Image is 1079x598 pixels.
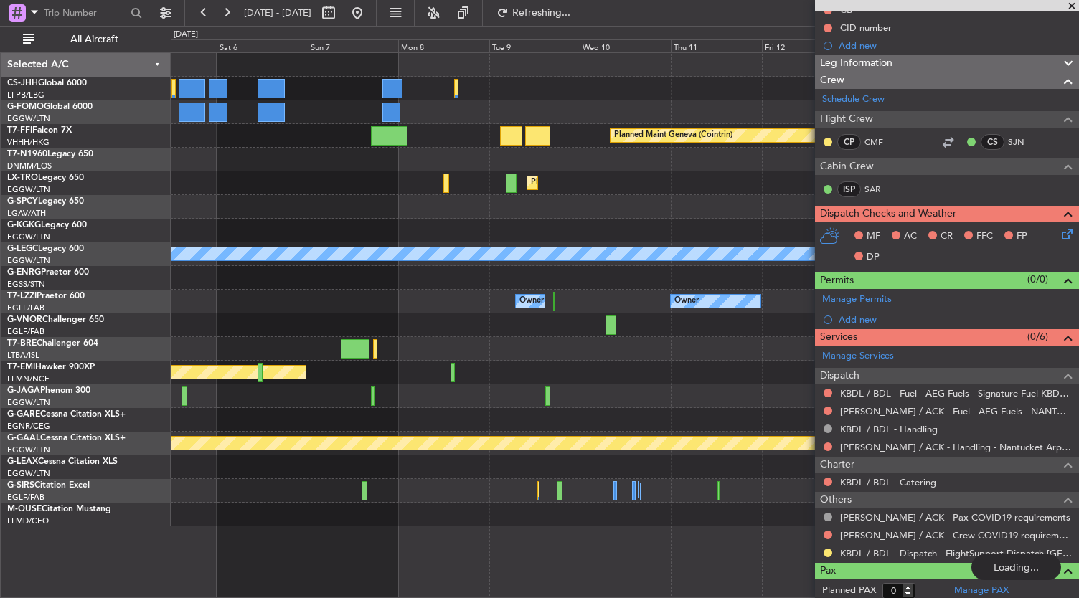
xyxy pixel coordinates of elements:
[822,584,876,598] label: Planned PAX
[7,350,39,361] a: LTBA/ISL
[7,221,87,229] a: G-KGKGLegacy 600
[7,339,98,348] a: T7-BREChallenger 604
[1017,229,1027,244] span: FP
[837,134,861,150] div: CP
[1027,329,1048,344] span: (0/6)
[822,293,892,307] a: Manage Permits
[7,326,44,337] a: EGLF/FAB
[7,492,44,503] a: EGLF/FAB
[840,476,936,488] a: KBDL / BDL - Catering
[7,197,38,206] span: G-SPCY
[822,92,885,107] a: Schedule Crew
[7,103,44,111] span: G-FOMO
[820,272,854,289] span: Permits
[840,511,1070,523] a: [PERSON_NAME] / ACK - Pax COVID19 requirements
[7,516,49,526] a: LFMD/CEQ
[671,39,762,52] div: Thu 11
[837,181,861,197] div: ISP
[7,292,85,300] a: T7-LZZIPraetor 600
[904,229,917,244] span: AC
[7,279,45,290] a: EGSS/STN
[7,221,41,229] span: G-KGKG
[519,290,544,312] div: Owner
[7,421,50,432] a: EGNR/CEG
[839,313,1072,326] div: Add new
[820,111,873,128] span: Flight Crew
[976,229,993,244] span: FFC
[7,386,40,395] span: G-JAGA
[820,492,852,508] span: Others
[7,268,41,277] span: G-ENRG
[839,39,1072,52] div: Add new
[820,563,836,579] span: Pax
[7,481,90,490] a: G-SIRSCitation Excel
[7,386,90,395] a: G-JAGAPhenom 300
[840,387,1072,399] a: KBDL / BDL - Fuel - AEG Fuels - Signature Fuel KBDL / BDL
[7,150,47,158] span: T7-N1960
[7,457,118,466] a: G-LEAXCessna Citation XLS
[7,374,50,384] a: LFMN/NCE
[820,158,874,175] span: Cabin Crew
[16,28,156,51] button: All Aircraft
[512,8,572,18] span: Refreshing...
[820,368,859,384] span: Dispatch
[820,55,892,72] span: Leg Information
[7,268,89,277] a: G-ENRGPraetor 600
[7,197,84,206] a: G-SPCYLegacy 650
[762,39,853,52] div: Fri 12
[7,161,52,171] a: DNMM/LOS
[7,410,40,419] span: G-GARE
[490,1,576,24] button: Refreshing...
[7,90,44,100] a: LFPB/LBG
[7,339,37,348] span: T7-BRE
[840,22,892,34] div: CID number
[217,39,308,52] div: Sat 6
[867,229,880,244] span: MF
[7,481,34,490] span: G-SIRS
[126,39,217,52] div: Fri 5
[840,405,1072,417] a: [PERSON_NAME] / ACK - Fuel - AEG Fuels - NANTUCKET MEMORIAL - [PERSON_NAME] / ACK
[7,363,95,371] a: T7-EMIHawker 900XP
[174,29,198,41] div: [DATE]
[44,2,126,24] input: Trip Number
[867,250,880,265] span: DP
[7,505,111,513] a: M-OUSECitation Mustang
[37,34,151,44] span: All Aircraft
[7,315,42,324] span: G-VNOR
[7,137,50,148] a: VHHH/HKG
[7,434,126,442] a: G-GAALCessna Citation XLS+
[398,39,489,52] div: Mon 8
[7,292,37,300] span: T7-LZZI
[531,172,625,194] div: Planned Maint Dusseldorf
[7,103,93,111] a: G-FOMOGlobal 6000
[1027,272,1048,287] span: (0/0)
[864,183,897,196] a: SAR
[820,72,844,89] span: Crew
[7,303,44,313] a: EGLF/FAB
[7,410,126,419] a: G-GARECessna Citation XLS+
[7,434,40,442] span: G-GAAL
[7,245,38,253] span: G-LEGC
[308,39,399,52] div: Sun 7
[244,6,311,19] span: [DATE] - [DATE]
[7,150,93,158] a: T7-N1960Legacy 650
[954,584,1009,598] a: Manage PAX
[7,468,50,479] a: EGGW/LTN
[7,445,50,455] a: EGGW/LTN
[7,208,46,219] a: LGAV/ATH
[820,457,854,473] span: Charter
[7,174,38,182] span: LX-TRO
[822,349,894,364] a: Manage Services
[7,79,38,87] span: CS-JHH
[1008,136,1040,148] a: SJN
[840,529,1072,541] a: [PERSON_NAME] / ACK - Crew COVID19 requirements
[7,397,50,408] a: EGGW/LTN
[7,113,50,124] a: EGGW/LTN
[7,363,35,371] span: T7-EMI
[7,126,32,135] span: T7-FFI
[7,457,38,466] span: G-LEAX
[7,245,84,253] a: G-LEGCLegacy 600
[7,232,50,242] a: EGGW/LTN
[7,505,42,513] span: M-OUSE
[7,174,84,182] a: LX-TROLegacy 650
